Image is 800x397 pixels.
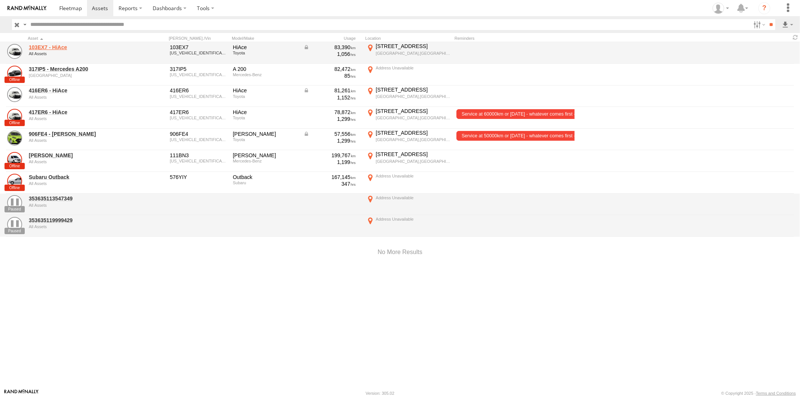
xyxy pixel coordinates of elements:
[233,174,298,180] div: Outback
[365,36,452,41] div: Location
[7,217,22,232] a: View Asset Details
[29,203,132,208] div: undefined
[29,44,132,51] a: 103EX7 - HiAce
[233,137,298,142] div: Toyota
[710,3,732,14] div: Theresa Ardrey
[170,159,228,163] div: WDF63970323905851
[303,51,356,57] div: 1,056
[232,36,299,41] div: Model/Make
[233,44,298,51] div: HiAce
[366,391,394,395] div: Version: 305.02
[791,34,800,41] span: Refresh
[365,216,452,236] label: Click to View Current Location
[170,87,228,94] div: 416ER6
[170,72,228,77] div: WDD1760432V039442
[303,131,356,137] div: Data from Vehicle CANbus
[365,65,452,85] label: Click to View Current Location
[376,86,450,93] div: [STREET_ADDRESS]
[303,87,356,94] div: Data from Vehicle CANbus
[781,19,794,30] label: Export results as...
[169,36,229,41] div: [PERSON_NAME]./Vin
[233,116,298,120] div: Toyota
[365,129,452,150] label: Click to View Current Location
[376,151,450,158] div: [STREET_ADDRESS]
[7,44,22,59] a: View Asset Details
[233,152,298,159] div: Vito
[29,66,132,72] a: 317IP5 - Mercedes A200
[758,2,770,14] i: ?
[233,72,298,77] div: Mercedes-Benz
[7,174,22,189] a: View Asset Details
[22,19,28,30] label: Search Query
[302,36,362,41] div: Usage
[376,43,450,50] div: [STREET_ADDRESS]
[303,94,356,101] div: 1,152
[303,44,356,51] div: Data from Vehicle CANbus
[29,51,132,56] div: undefined
[7,109,22,124] a: View Asset Details
[29,181,132,186] div: undefined
[233,131,298,137] div: Yaris Hatch
[233,180,298,185] div: Subaru
[303,180,356,187] div: 347
[365,86,452,107] label: Click to View Current Location
[29,224,132,229] div: undefined
[376,94,450,99] div: [GEOGRAPHIC_DATA],[GEOGRAPHIC_DATA]
[7,66,22,81] a: View Asset Details
[376,159,450,164] div: [GEOGRAPHIC_DATA],[GEOGRAPHIC_DATA]
[376,129,450,136] div: [STREET_ADDRESS]
[170,174,228,180] div: 576YIY
[29,95,132,99] div: undefined
[29,131,132,137] a: 906FE4 - [PERSON_NAME]
[29,87,132,94] a: 416ER6 - HiAce
[456,131,597,141] span: Service at 50000km or Feb 25 - whatever comes first - 10/01/2025
[303,109,356,116] div: 78,872
[233,87,298,94] div: HiAce
[455,36,575,41] div: Reminders
[233,109,298,116] div: HiAce
[29,217,132,224] a: 353635119999429
[376,51,450,56] div: [GEOGRAPHIC_DATA],[GEOGRAPHIC_DATA]
[7,152,22,167] a: View Asset Details
[170,44,228,51] div: 103EX7
[303,72,356,79] div: 85
[303,66,356,72] div: 82,472
[756,391,796,395] a: Terms and Conditions
[233,66,298,72] div: A 200
[721,391,796,395] div: © Copyright 2025 -
[365,43,452,63] label: Click to View Current Location
[29,73,132,78] div: undefined
[170,51,228,55] div: JTFHB8CP906036004
[170,94,228,99] div: JTFHB8CP706034381
[8,6,47,11] img: rand-logo.svg
[28,36,133,41] div: Click to Sort
[365,173,452,193] label: Click to View Current Location
[7,131,22,146] a: View Asset Details
[233,51,298,55] div: Toyota
[29,116,132,121] div: undefined
[233,94,298,99] div: Toyota
[456,109,597,119] span: Service at 60000km or Jan 25 - whatever comes first - 29/01/2025
[303,116,356,122] div: 1,299
[170,137,228,142] div: JTDKAAA3901005552
[170,152,228,159] div: 111BN3
[303,159,356,165] div: 1,199
[365,108,452,128] label: Click to View Current Location
[303,174,356,180] div: 167,145
[29,138,132,143] div: undefined
[29,195,132,202] a: 353635113547349
[170,109,228,116] div: 417ER6
[303,137,356,144] div: 1,299
[29,159,132,164] div: undefined
[233,159,298,163] div: Mercedes-Benz
[7,195,22,210] a: View Asset Details
[170,116,228,120] div: JTFHB8CP906034379
[376,137,450,142] div: [GEOGRAPHIC_DATA],[GEOGRAPHIC_DATA]
[29,152,132,159] a: [PERSON_NAME]
[750,19,767,30] label: Search Filter Options
[170,131,228,137] div: 906FE4
[170,66,228,72] div: 317IP5
[4,389,39,397] a: Visit our Website
[29,174,132,180] a: Subaru Outback
[376,108,450,114] div: [STREET_ADDRESS]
